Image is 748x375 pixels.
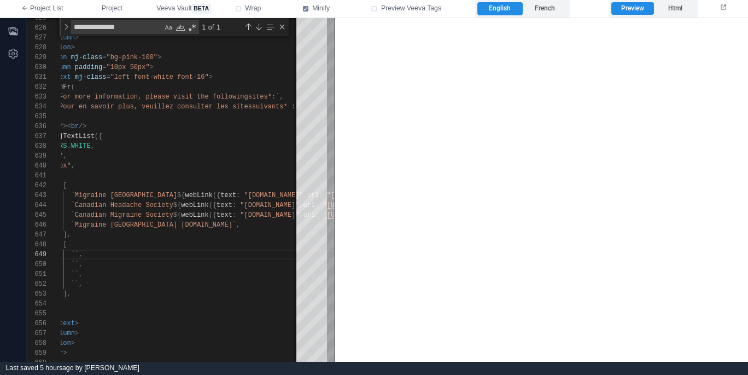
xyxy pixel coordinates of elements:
[55,83,71,91] span: enFr
[209,211,217,219] span: ({
[27,62,46,72] div: 630
[252,103,299,111] span: suivants* :`
[232,211,236,219] span: :
[254,22,263,31] div: Next Match (Enter)
[244,192,303,199] span: "[DOMAIN_NAME]"
[27,319,46,328] div: 656
[71,251,79,258] span: ``
[75,34,79,42] span: >
[71,83,75,91] span: (
[611,2,653,15] label: Preview
[27,151,46,161] div: 639
[248,93,280,101] span: sites*:`
[27,23,46,33] div: 626
[75,73,107,81] span: mj-class
[185,192,212,199] span: webLink
[209,73,213,81] span: >
[187,22,198,33] div: Use Regular Expression (⌥⌘R)
[27,309,46,319] div: 655
[79,261,83,268] span: ,
[27,161,46,171] div: 640
[59,123,71,130] span: /><
[27,200,46,210] div: 644
[236,192,240,199] span: :
[175,22,186,33] div: Match Whole Word (⌥⌘W)
[102,64,106,71] span: =
[27,171,46,181] div: 641
[71,54,103,61] span: mj-class
[209,201,217,209] span: ({
[27,122,46,131] div: 636
[335,18,748,362] iframe: preview
[55,103,252,111] span: `Pour en savoir plus, veuillez consulter les sites
[217,201,232,209] span: text
[27,338,46,348] div: 658
[55,132,95,140] span: mjTextList
[27,210,46,220] div: 645
[27,220,46,230] div: 646
[75,330,79,337] span: >
[654,2,696,15] label: Html
[163,22,174,33] div: Match Case (⌥⌘C)
[71,221,236,229] span: `Migraine [GEOGRAPHIC_DATA] [DOMAIN_NAME]`
[279,93,283,101] span: ,
[71,123,79,130] span: br
[192,4,211,14] span: beta
[217,211,232,219] span: text
[173,201,181,209] span: ${
[27,72,46,82] div: 631
[278,22,287,31] div: Close (Escape)
[71,270,79,278] span: ``
[157,54,161,61] span: >
[264,21,276,33] div: Find in Selection (⌥⌘L)
[477,2,522,15] label: English
[245,4,261,14] span: Wrap
[27,348,46,358] div: 659
[27,279,46,289] div: 652
[71,201,173,209] span: `Canadian Headache Society
[106,54,157,61] span: "bg-pink-100"
[27,230,46,240] div: 647
[75,64,102,71] span: padding
[27,82,46,92] div: 632
[240,201,299,209] span: "[DOMAIN_NAME]"
[83,250,84,259] textarea: Editor content;Press Alt+F1 for Accessibility Options.
[27,43,46,53] div: 628
[71,339,75,347] span: >
[55,93,248,101] span: `For more information, please visit the following
[102,54,106,61] span: =
[79,280,83,288] span: ,
[27,102,46,112] div: 634
[106,73,110,81] span: =
[27,112,46,122] div: 635
[27,269,46,279] div: 651
[63,182,67,189] span: [
[79,270,83,278] span: ,
[150,64,154,71] span: >
[106,64,149,71] span: "10px 50px"
[173,211,181,219] span: ${
[71,211,173,219] span: `Canadian Migraine Society
[213,192,220,199] span: ({
[27,289,46,299] div: 653
[27,250,46,259] div: 649
[27,141,46,151] div: 638
[27,240,46,250] div: 648
[79,123,86,130] span: />
[201,20,242,34] div: 1 of 1
[27,53,46,62] div: 629
[75,320,79,327] span: >
[63,349,67,357] span: >
[71,192,177,199] span: `Migraine [GEOGRAPHIC_DATA]
[63,290,71,298] span: ],
[27,92,46,102] div: 633
[232,201,236,209] span: :
[71,261,79,268] span: ``
[236,221,240,229] span: ,
[91,142,95,150] span: ,
[63,152,67,160] span: ,
[27,131,46,141] div: 637
[102,4,122,14] span: Project
[71,162,75,170] span: ,
[71,44,75,51] span: >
